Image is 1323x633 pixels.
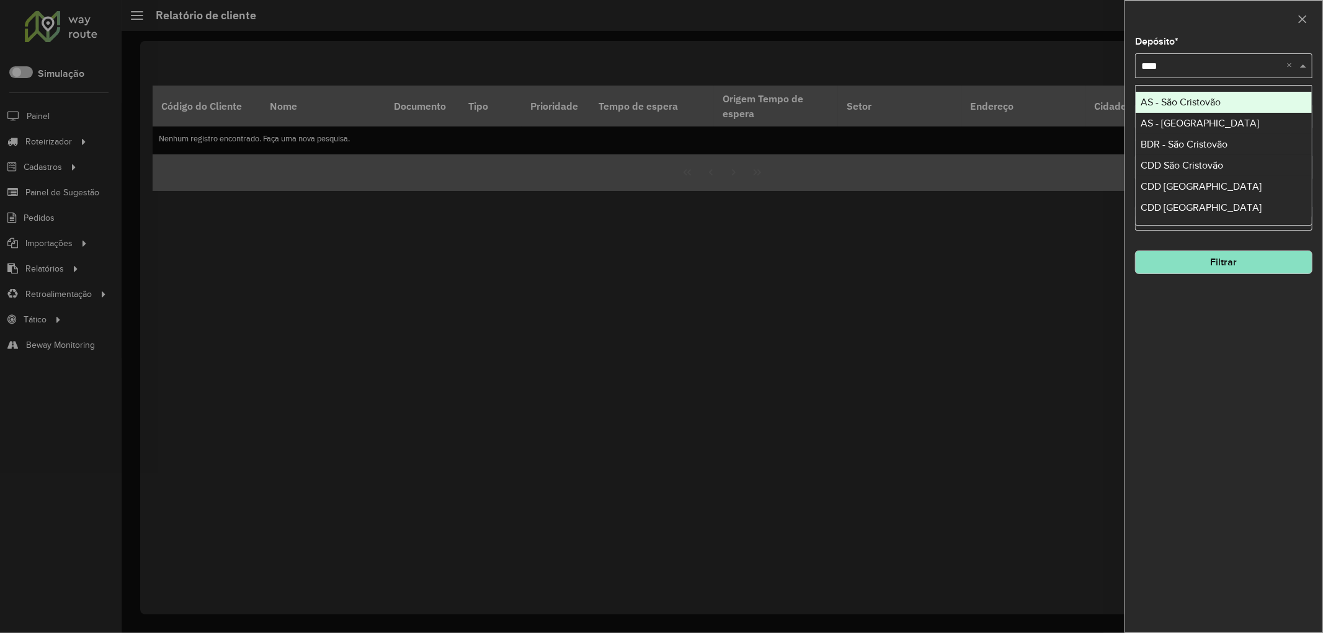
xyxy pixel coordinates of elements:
[1135,34,1178,49] label: Depósito
[1135,250,1312,274] button: Filtrar
[1135,85,1312,226] ng-dropdown-panel: Options list
[1141,118,1259,128] span: AS - [GEOGRAPHIC_DATA]
[1286,58,1297,73] span: Clear all
[1141,139,1227,149] span: BDR - São Cristovão
[1141,202,1262,213] span: CDD [GEOGRAPHIC_DATA]
[1141,181,1262,192] span: CDD [GEOGRAPHIC_DATA]
[1141,97,1221,107] span: AS - São Cristovão
[1141,160,1223,170] span: CDD São Cristovão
